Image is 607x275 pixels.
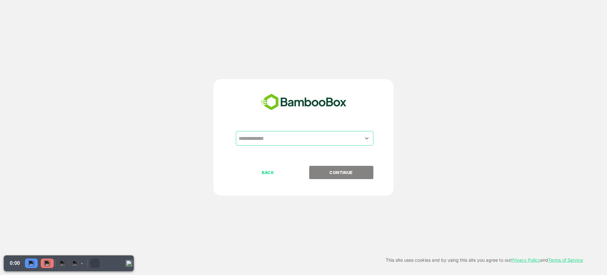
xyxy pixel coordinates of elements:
[257,92,350,113] img: bamboobox
[236,169,300,176] p: BACK
[363,134,371,142] button: Open
[386,256,583,264] p: This site uses cookies and by using this site you agree to our and
[310,169,373,176] p: CONTINUE
[309,166,373,179] button: CONTINUE
[548,257,583,263] a: Terms of Service
[236,166,300,179] button: BACK
[511,257,540,263] a: Privacy Policy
